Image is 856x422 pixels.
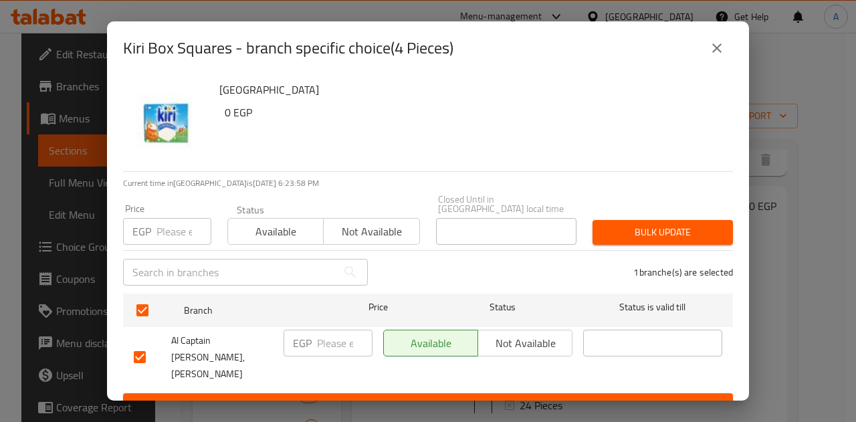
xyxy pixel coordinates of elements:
span: Available [389,334,473,353]
h6: 0 EGP [225,103,722,122]
button: Not available [477,330,572,356]
img: Kiri Box Squares [123,80,209,166]
p: EGP [132,223,151,239]
h2: Kiri Box Squares - branch specific choice(4 Pieces) [123,37,453,59]
p: 1 branche(s) are selected [633,266,733,279]
input: Search in branches [123,259,337,286]
span: Branch [184,302,323,319]
span: Status is valid till [583,299,722,316]
button: close [701,32,733,64]
h6: [GEOGRAPHIC_DATA] [219,80,722,99]
span: Not available [329,222,414,241]
button: Available [227,218,324,245]
button: Not available [323,218,419,245]
button: Available [383,330,478,356]
p: Current time in [GEOGRAPHIC_DATA] is [DATE] 6:23:58 PM [123,177,733,189]
span: Price [334,299,423,316]
span: Save [134,397,722,414]
span: Al Captain [PERSON_NAME], [PERSON_NAME] [171,332,273,383]
span: Not available [484,334,567,353]
p: EGP [293,335,312,351]
span: Status [433,299,572,316]
button: Save [123,393,733,418]
button: Bulk update [593,220,733,245]
input: Please enter price [156,218,211,245]
span: Available [233,222,318,241]
span: Bulk update [603,224,722,241]
input: Please enter price [317,330,372,356]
